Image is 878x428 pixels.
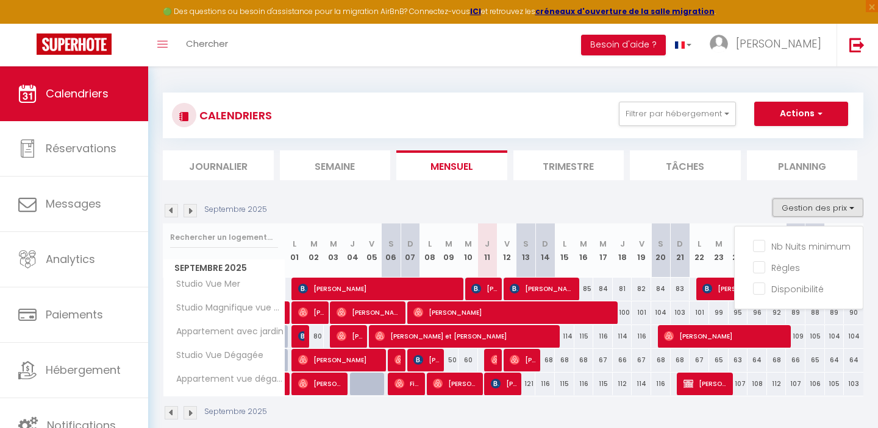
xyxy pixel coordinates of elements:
span: Hébergement [46,362,121,377]
div: 88 [805,301,825,324]
span: [PERSON_NAME] [298,372,344,395]
span: [PERSON_NAME] [413,301,615,324]
th: 11 [478,223,498,278]
input: Rechercher un logement... [170,226,278,248]
div: 81 [613,278,632,300]
th: 15 [555,223,574,278]
abbr: S [658,238,663,250]
th: 04 [343,223,362,278]
span: [PERSON_NAME] [510,277,575,300]
li: Semaine [280,150,391,180]
th: 17 [593,223,613,278]
li: Tâches [630,150,741,180]
abbr: M [445,238,452,250]
th: 13 [516,223,536,278]
th: 06 [382,223,401,278]
div: 85 [574,278,594,300]
a: ... [PERSON_NAME] [701,24,837,66]
abbr: L [563,238,566,250]
span: Chercher [186,37,228,50]
abbr: L [698,238,701,250]
div: 104 [844,325,863,348]
div: 80 [304,325,324,348]
abbr: M [465,238,472,250]
span: [PERSON_NAME] [736,36,821,51]
div: 103 [844,373,863,395]
abbr: L [428,238,432,250]
img: ... [710,35,728,53]
abbr: S [388,238,394,250]
abbr: V [369,238,374,250]
li: Trimestre [513,150,624,180]
th: 02 [304,223,324,278]
abbr: V [504,238,510,250]
th: 16 [574,223,594,278]
span: Firdaouss Nasla [394,372,421,395]
abbr: M [580,238,587,250]
span: Studio Magnifique vue Mer [165,301,287,315]
abbr: J [620,238,625,250]
th: 10 [459,223,478,278]
abbr: S [523,238,529,250]
span: [PERSON_NAME] [298,348,383,371]
th: 30 [844,223,863,278]
div: 109 [786,325,805,348]
abbr: D [677,238,683,250]
div: 65 [805,349,825,371]
span: Appartement avec jardin [165,325,287,339]
a: [PERSON_NAME] [PERSON_NAME] [285,301,291,325]
span: [PERSON_NAME] [337,325,363,348]
span: [PERSON_NAME] [433,372,479,395]
th: 25 [748,223,767,278]
div: 64 [748,349,767,371]
span: Studio Vue Mer [165,278,243,291]
div: 83 [671,278,690,300]
div: 104 [825,325,844,348]
p: Septembre 2025 [204,204,267,216]
a: Chercher [177,24,237,66]
span: Réservations [46,141,116,156]
span: Appartement vue dégagée [165,373,287,386]
th: 09 [439,223,459,278]
div: 95 [729,301,748,324]
div: 89 [825,301,844,324]
div: 104 [651,301,671,324]
abbr: M [310,238,318,250]
span: [PERSON_NAME] [702,277,787,300]
div: 82 [632,278,651,300]
button: Gestion des prix [773,198,863,217]
div: 116 [593,325,613,348]
div: 68 [767,349,787,371]
div: 115 [574,325,594,348]
span: Paiements [46,307,103,322]
th: 19 [632,223,651,278]
th: 01 [285,223,305,278]
th: 26 [767,223,787,278]
div: 68 [535,349,555,371]
div: 89 [786,301,805,324]
th: 07 [401,223,420,278]
span: Septembre 2025 [163,259,285,277]
abbr: M [330,238,337,250]
strong: ICI [470,6,481,16]
th: 05 [362,223,382,278]
div: 116 [632,325,651,348]
span: [PERSON_NAME] [298,301,324,324]
button: Filtrer par hébergement [619,102,736,126]
div: 68 [574,349,594,371]
div: 112 [613,373,632,395]
div: 64 [844,349,863,371]
th: 29 [825,223,844,278]
th: 08 [420,223,440,278]
span: [PERSON_NAME] [510,348,536,371]
div: 108 [748,373,767,395]
span: Analytics [46,251,95,267]
div: 90 [844,301,863,324]
strong: créneaux d'ouverture de la salle migration [535,6,715,16]
span: Calendriers [46,86,109,101]
div: 84 [651,278,671,300]
div: 92 [767,301,787,324]
div: 105 [805,325,825,348]
div: 66 [613,349,632,371]
div: 63 [729,349,748,371]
